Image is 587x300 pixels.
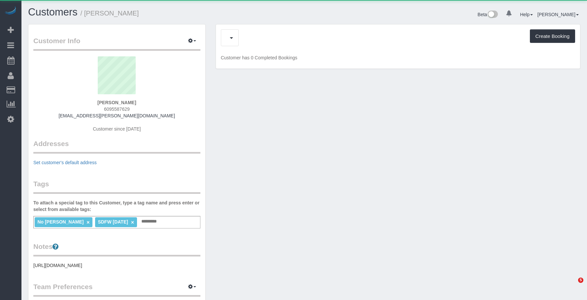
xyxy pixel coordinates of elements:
strong: [PERSON_NAME] [97,100,136,105]
a: Set customer's default address [33,160,97,165]
a: × [131,220,134,225]
legend: Customer Info [33,36,200,51]
pre: [URL][DOMAIN_NAME] [33,262,200,269]
button: Create Booking [530,29,575,43]
small: / [PERSON_NAME] [81,10,139,17]
legend: Team Preferences [33,282,200,297]
legend: Tags [33,179,200,194]
p: Customer has 0 Completed Bookings [221,54,575,61]
a: [EMAIL_ADDRESS][PERSON_NAME][DOMAIN_NAME] [59,113,175,118]
legend: Notes [33,242,200,256]
span: 5 [578,278,583,283]
a: [PERSON_NAME] [537,12,579,17]
img: New interface [487,11,498,19]
a: × [86,220,89,225]
a: Beta [478,12,498,17]
a: Help [520,12,533,17]
span: SDFW [DATE] [98,219,128,225]
label: To attach a special tag to this Customer, type a tag name and press enter or select from availabl... [33,199,200,213]
span: No [PERSON_NAME] [37,219,84,225]
a: Customers [28,6,78,18]
span: Customer since [DATE] [93,126,141,132]
span: 6095587629 [104,106,130,112]
iframe: Intercom live chat [565,278,580,293]
img: Automaid Logo [4,7,17,16]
